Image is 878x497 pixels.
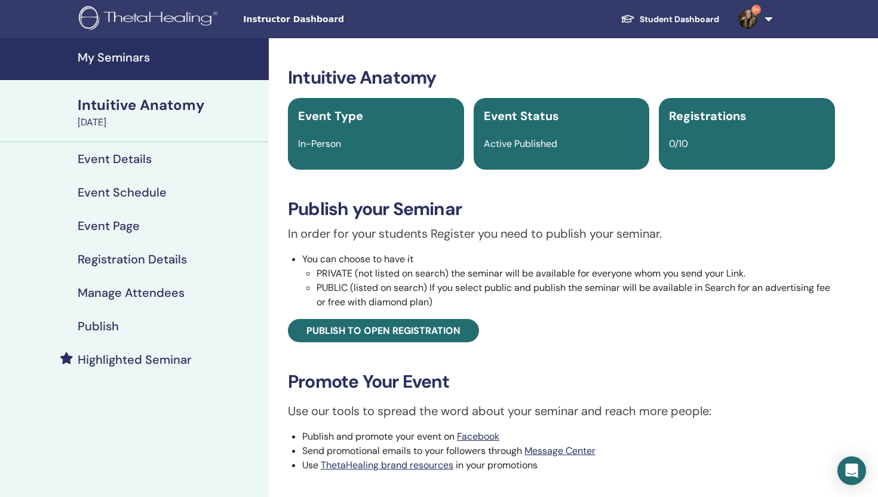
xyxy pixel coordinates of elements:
li: Use in your promotions [302,458,835,473]
p: Use our tools to spread the word about your seminar and reach more people: [288,402,835,420]
li: Send promotional emails to your followers through [302,444,835,458]
div: Intuitive Anatomy [78,95,262,115]
span: Event Status [484,108,559,124]
h3: Promote Your Event [288,371,835,392]
li: You can choose to have it [302,252,835,309]
span: Registrations [669,108,747,124]
h3: Publish your Seminar [288,198,835,220]
h4: Event Details [78,152,152,166]
a: Intuitive Anatomy[DATE] [70,95,269,130]
a: Student Dashboard [611,8,729,30]
a: Publish to open registration [288,319,479,342]
h4: Manage Attendees [78,286,185,300]
div: Open Intercom Messenger [837,456,866,485]
span: Instructor Dashboard [243,13,422,26]
span: 0/10 [669,137,688,150]
div: [DATE] [78,115,262,130]
h4: Publish [78,319,119,333]
a: Message Center [524,444,595,457]
span: In-Person [298,137,341,150]
h3: Intuitive Anatomy [288,67,835,88]
img: default.jpg [738,10,757,29]
img: graduation-cap-white.svg [621,14,635,24]
span: 9+ [751,5,761,14]
a: ThetaHealing brand resources [321,459,453,471]
h4: Event Schedule [78,185,167,200]
li: Publish and promote your event on [302,429,835,444]
img: logo.png [79,6,222,33]
h4: My Seminars [78,50,262,65]
h4: Registration Details [78,252,187,266]
p: In order for your students Register you need to publish your seminar. [288,225,835,243]
li: PRIVATE (not listed on search) the seminar will be available for everyone whom you send your Link. [317,266,835,281]
h4: Event Page [78,219,140,233]
li: PUBLIC (listed on search) If you select public and publish the seminar will be available in Searc... [317,281,835,309]
span: Active Published [484,137,557,150]
span: Event Type [298,108,363,124]
a: Facebook [457,430,499,443]
span: Publish to open registration [306,324,461,337]
h4: Highlighted Seminar [78,352,192,367]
